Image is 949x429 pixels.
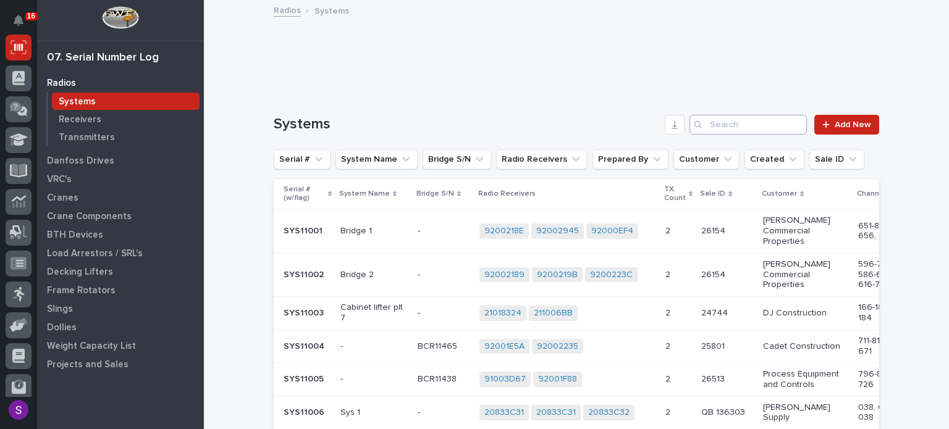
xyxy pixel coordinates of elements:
[47,322,77,333] p: Dollies
[284,223,325,236] p: SYS11001
[37,225,204,244] a: BTH Devices
[6,7,32,33] button: Notifications
[47,78,76,89] p: Radios
[665,405,673,418] p: 2
[588,407,630,418] a: 20833C32
[47,211,132,222] p: Crane Components
[591,226,633,236] a: 92000EF4
[274,115,660,133] h1: Systems
[47,285,116,296] p: Frame Rotators
[763,215,848,246] p: [PERSON_NAME] Commercial Properties
[284,372,326,385] p: SYS11005
[858,369,910,390] p: 796-816, 821-726
[418,339,460,352] p: BCR11465
[47,230,103,241] p: BTH Devices
[700,187,725,201] p: Sale ID
[335,149,418,169] button: System Name
[37,170,204,188] a: VRC's
[47,359,129,370] p: Projects and Sales
[418,267,423,280] p: -
[37,262,204,281] a: Decking Lifters
[665,267,673,280] p: 2
[701,306,730,319] p: 24744
[340,270,408,280] p: Bridge 2
[814,115,879,135] a: Add New
[340,341,408,352] p: -
[48,110,204,128] a: Receivers
[37,244,204,262] a: Load Arrestors / SRL's
[763,402,848,423] p: [PERSON_NAME] Supply
[339,187,390,201] p: System Name
[536,407,576,418] a: 20833C31
[763,369,848,390] p: Process Equipment and Controls
[744,149,804,169] button: Created
[37,73,204,92] a: Radios
[423,149,491,169] button: Bridge S/N
[37,151,204,170] a: Danfoss Drives
[673,149,740,169] button: Customer
[418,223,423,236] p: -
[37,336,204,355] a: Weight Capacity List
[284,267,326,280] p: SYS11002
[47,341,136,352] p: Weight Capacity List
[858,259,910,290] p: 596-716, 586-651, 616-736
[478,187,536,201] p: Radio Receivers
[858,402,910,423] p: 038, 038, 038
[274,2,301,17] a: Radios
[537,270,578,280] a: 9200219B
[484,226,524,236] a: 9200218E
[47,174,72,185] p: VRC's
[274,149,331,169] button: Serial #
[809,149,864,169] button: Sale ID
[664,183,686,206] p: TX Count
[37,188,204,207] a: Cranes
[484,374,526,385] a: 91003D67
[418,372,459,385] p: BCR11438
[6,397,32,423] button: users-avatar
[538,374,577,385] a: 92001F88
[762,187,797,201] p: Customer
[857,187,895,201] p: Channel(s)
[416,187,454,201] p: Bridge S/N
[47,51,159,65] div: 07. Serial Number Log
[47,304,73,315] p: Slings
[665,372,673,385] p: 2
[15,15,32,35] div: Notifications16
[340,302,408,323] p: Cabinet lifter plt 7
[763,341,848,352] p: Cadet Construction
[59,132,115,143] p: Transmitters
[484,407,524,418] a: 20833C31
[284,183,325,206] p: Serial # (w/flag)
[484,341,525,352] a: 92001E5A
[47,156,114,167] p: Danfoss Drives
[59,114,101,125] p: Receivers
[858,336,910,357] p: 711-816, 656-671
[59,96,96,107] p: Systems
[284,339,327,352] p: SYS11004
[690,115,807,135] input: Search
[37,299,204,318] a: Slings
[701,267,728,280] p: 26154
[484,270,525,280] a: 92002189
[37,355,204,373] a: Projects and Sales
[590,270,633,280] a: 9200223C
[37,318,204,336] a: Dollies
[536,226,579,236] a: 92002945
[496,149,588,169] button: Radio Receivers
[37,207,204,225] a: Crane Components
[484,308,521,319] a: 21018324
[858,302,910,323] p: 166-185, 162-184
[534,308,573,319] a: 211006BB
[340,374,408,385] p: -
[763,259,848,290] p: [PERSON_NAME] Commercial Properties
[665,306,673,319] p: 2
[701,372,727,385] p: 26513
[835,120,871,129] span: Add New
[47,248,143,259] p: Load Arrestors / SRL's
[47,267,113,278] p: Decking Lifters
[418,405,423,418] p: -
[102,6,138,29] img: Workspace Logo
[314,3,349,17] p: Systems
[37,281,204,299] a: Frame Rotators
